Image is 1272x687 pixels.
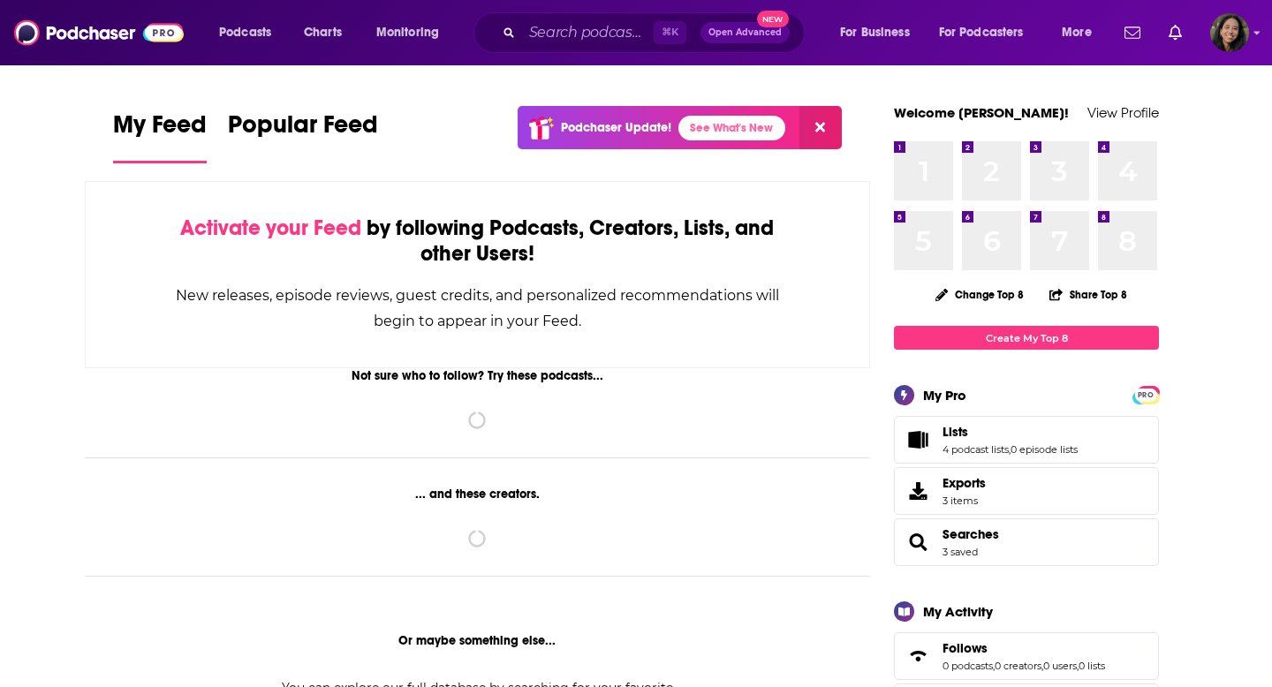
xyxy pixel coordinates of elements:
a: Searches [943,526,999,542]
input: Search podcasts, credits, & more... [522,19,654,47]
div: My Activity [923,603,993,620]
a: 0 lists [1079,660,1105,672]
a: Create My Top 8 [894,326,1159,350]
a: 3 saved [943,546,978,558]
a: PRO [1135,388,1156,401]
span: , [993,660,995,672]
span: Podcasts [219,20,271,45]
span: My Feed [113,109,207,150]
span: PRO [1135,389,1156,402]
span: Follows [894,632,1159,680]
button: Share Top 8 [1049,277,1128,312]
a: Follows [943,640,1105,656]
a: See What's New [678,116,785,140]
a: Popular Feed [228,109,378,163]
a: 0 users [1043,660,1077,672]
a: Searches [900,530,935,555]
span: , [1009,443,1011,456]
a: Show notifications dropdown [1162,18,1189,48]
a: Show notifications dropdown [1117,18,1147,48]
span: Exports [943,475,986,491]
span: ⌘ K [654,21,686,44]
div: My Pro [923,387,966,404]
span: Lists [894,416,1159,464]
div: Or maybe something else... [85,633,870,648]
button: Show profile menu [1210,13,1249,52]
a: Lists [943,424,1078,440]
a: My Feed [113,109,207,163]
div: ... and these creators. [85,487,870,502]
button: open menu [1049,19,1114,47]
span: Open Advanced [708,28,782,37]
div: New releases, episode reviews, guest credits, and personalized recommendations will begin to appe... [174,283,781,334]
span: For Business [840,20,910,45]
a: 0 creators [995,660,1041,672]
a: Lists [900,427,935,452]
span: More [1062,20,1092,45]
button: Change Top 8 [925,283,1034,306]
span: Exports [900,479,935,503]
a: Welcome [PERSON_NAME]! [894,104,1069,121]
span: Monitoring [376,20,439,45]
p: Podchaser Update! [561,120,671,135]
span: New [757,11,789,27]
span: For Podcasters [939,20,1024,45]
span: Charts [304,20,342,45]
span: Popular Feed [228,109,378,150]
button: open menu [364,19,462,47]
a: 4 podcast lists [943,443,1009,456]
div: Search podcasts, credits, & more... [490,12,821,53]
img: Podchaser - Follow, Share and Rate Podcasts [14,16,184,49]
button: open menu [927,19,1049,47]
div: Not sure who to follow? Try these podcasts... [85,368,870,383]
a: Charts [292,19,352,47]
a: 0 podcasts [943,660,993,672]
div: by following Podcasts, Creators, Lists, and other Users! [174,215,781,267]
span: Follows [943,640,988,656]
img: User Profile [1210,13,1249,52]
span: 3 items [943,494,986,507]
span: , [1077,660,1079,672]
button: Open AdvancedNew [700,22,790,43]
span: Lists [943,424,968,440]
button: open menu [207,19,294,47]
span: , [1041,660,1043,672]
a: View Profile [1087,104,1159,121]
span: Logged in as BroadleafBooks2 [1210,13,1249,52]
button: open menu [828,19,932,47]
a: 0 episode lists [1011,443,1078,456]
a: Exports [894,467,1159,515]
a: Follows [900,644,935,668]
span: Searches [894,518,1159,566]
span: Activate your Feed [180,215,361,241]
